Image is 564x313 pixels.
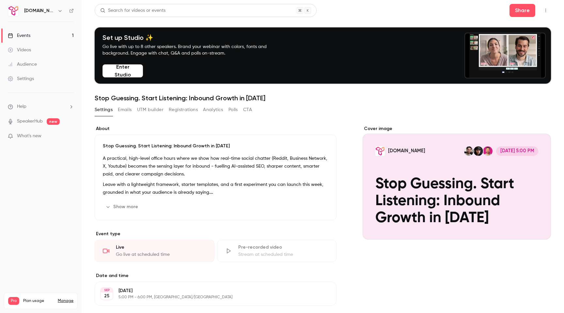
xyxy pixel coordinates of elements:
p: 25 [104,293,109,299]
section: Cover image [363,125,551,239]
label: About [95,125,337,132]
div: Live [116,244,206,251]
button: Registrations [169,105,198,115]
button: Enter Studio [102,64,143,77]
button: UTM builder [137,105,164,115]
div: Videos [8,47,31,53]
p: Leave with a lightweight framework, starter templates, and a first experiment you can launch this... [103,181,328,196]
div: Go live at scheduled time [116,251,206,258]
iframe: Noticeable Trigger [66,133,74,139]
button: Show more [103,202,142,212]
h1: Stop Guessing. Start Listening: Inbound Growth in [DATE] [95,94,551,102]
div: Pre-recorded video [238,244,329,251]
button: CTA [243,105,252,115]
button: Settings [95,105,113,115]
div: LiveGo live at scheduled time [95,240,214,262]
div: Stream at scheduled time [238,251,329,258]
span: Plan usage [23,298,54,304]
div: Settings [8,75,34,82]
p: 5:00 PM - 6:00 PM, [GEOGRAPHIC_DATA]/[GEOGRAPHIC_DATA] [118,295,302,300]
label: Date and time [95,272,337,279]
div: Pre-recorded videoStream at scheduled time [217,240,337,262]
button: Share [509,4,535,17]
p: Stop Guessing. Start Listening: Inbound Growth in [DATE] [103,143,328,149]
button: Analytics [203,105,223,115]
a: SpeakerHub [17,118,43,125]
span: Pro [8,297,19,305]
li: help-dropdown-opener [8,103,74,110]
div: Audience [8,61,37,68]
p: [DATE] [118,288,302,294]
span: Help [17,103,26,110]
img: Trigify.io [8,6,19,16]
p: Event type [95,231,337,237]
button: Polls [228,105,238,115]
span: What's new [17,133,41,140]
div: Search for videos or events [100,7,165,14]
div: SEP [101,288,113,292]
h6: [DOMAIN_NAME] [24,8,55,14]
a: Manage [58,298,73,304]
p: A practical, high-level office hours where we show how real-time social chatter (Reddit, Business... [103,155,328,178]
button: Emails [118,105,132,115]
span: new [47,118,60,125]
div: Events [8,32,30,39]
label: Cover image [363,125,551,132]
p: Go live with up to 8 other speakers. Brand your webinar with colors, fonts and background. Engage... [102,43,282,57]
h4: Set up Studio ✨ [102,34,282,41]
